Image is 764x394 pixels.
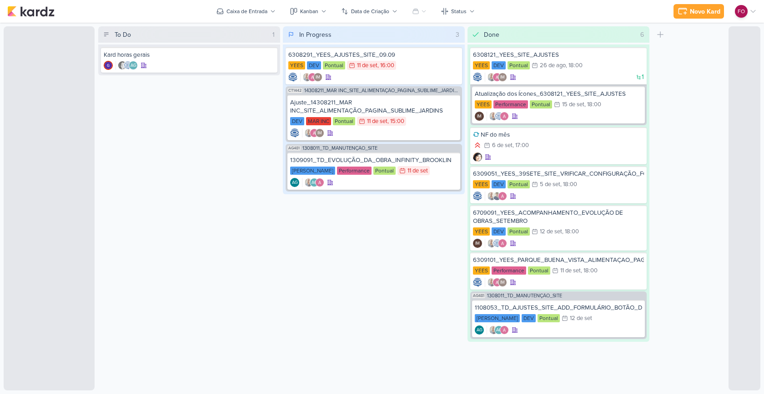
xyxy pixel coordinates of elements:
[473,209,644,225] div: 6709091_YEES_ACOMPANHAMENTO_EVOLUÇÃO DE OBRAS_SETEMBRO
[540,229,562,235] div: 12 de set
[584,102,601,108] div: , 18:00
[508,227,530,236] div: Pontual
[316,75,320,80] p: IM
[473,239,482,248] div: Criador(a): Isabella Machado Guimarães
[302,146,377,151] span: 1308011_TD_MANUTENÇÃO_SITE
[475,304,642,312] div: 1108053_TD_AJUSTES_SITE_ADD_FORMULÁRIO_BOTÃO_DOWNLOAD_V2
[530,100,552,108] div: Pontual
[313,73,322,82] div: Isabella Machado Guimarães
[492,266,526,275] div: Performance
[323,61,345,69] div: Pontual
[538,314,560,322] div: Pontual
[104,61,113,70] img: Giulia Boschi
[473,73,482,82] div: Criador(a): Caroline Traven De Andrade
[357,63,377,69] div: 11 de set
[290,167,335,175] div: [PERSON_NAME]
[473,170,644,178] div: 6309051_YEES_39SETE_SITE_VRIFICAR_CONFIGURAÇÃO_FORMULÁRIO
[487,278,496,287] img: Iara Santos
[473,239,482,248] div: Isabella Machado Guimarães
[473,141,482,150] div: Prioridade Alta
[500,112,509,121] img: Alessandra Gomes
[570,315,592,321] div: 12 de set
[129,61,138,70] div: Aline Gimenez Graciano
[304,178,313,187] img: Iara Santos
[290,178,299,187] div: Aline Gimenez Graciano
[475,241,480,246] p: IM
[493,73,502,82] img: Alessandra Gomes
[560,182,577,187] div: , 18:00
[269,30,278,39] div: 1
[493,192,502,201] img: Levy Pessoa
[560,268,581,274] div: 11 de set
[637,30,648,39] div: 6
[487,112,509,121] div: Colaboradores: Iara Santos, Caroline Traven De Andrade, Alessandra Gomes
[473,51,644,59] div: 6308121_YEES_SITE_AJUSTES
[690,7,720,16] div: Novo Kard
[287,88,302,93] span: CT1442
[473,61,490,69] div: YEES
[475,90,642,98] div: Atualização dos Ícones_6308121_YEES_SITE_AJUSTES
[315,128,324,138] div: Isabella Machado Guimarães
[493,239,502,248] img: Caroline Traven De Andrade
[566,63,583,69] div: , 18:00
[493,100,528,108] div: Performance
[367,118,387,124] div: 11 de set
[290,128,299,138] img: Caroline Traven De Andrade
[377,63,394,69] div: , 16:00
[475,112,484,121] div: Isabella Machado Guimarães
[498,278,507,287] div: Isabella Machado Guimarães
[123,61,132,70] img: Caroline Traven De Andrade
[581,268,598,274] div: , 18:00
[104,61,113,70] div: Criador(a): Giulia Boschi
[473,153,482,162] div: Criador(a): Lucimara Paz
[477,114,482,119] p: IM
[473,180,490,188] div: YEES
[288,51,459,59] div: 6308291_YEES_AJUSTES_SITE_09.09
[540,63,566,69] div: 26 de ago
[473,131,644,139] div: NF do mês
[473,266,490,275] div: YEES
[473,192,482,201] img: Caroline Traven De Andrade
[500,75,505,80] p: IM
[472,293,485,298] span: AG481
[498,192,507,201] img: Alessandra Gomes
[485,278,507,287] div: Colaboradores: Iara Santos, Alessandra Gomes, Isabella Machado Guimarães
[302,128,324,138] div: Colaboradores: Iara Santos, Alessandra Gomes, Isabella Machado Guimarães
[492,180,506,188] div: DEV
[290,156,457,164] div: 1309091_TD_EVOLUÇÃO_DA_OBRA_INFINITY_BROOKLIN
[287,146,301,151] span: AG481
[387,118,404,124] div: , 15:00
[487,73,496,82] img: Iara Santos
[475,314,520,322] div: [PERSON_NAME]
[118,61,127,70] img: Renata Brandão
[475,325,484,335] div: Criador(a): Aline Gimenez Graciano
[475,112,484,121] div: Criador(a): Isabella Machado Guimarães
[308,73,317,82] img: Alessandra Gomes
[528,266,550,275] div: Pontual
[492,143,513,148] div: 6 de set
[487,192,496,201] img: Iara Santos
[373,167,396,175] div: Pontual
[300,73,322,82] div: Colaboradores: Iara Santos, Alessandra Gomes, Isabella Machado Guimarães
[487,293,562,298] span: 1308011_TD_MANUTENÇÃO_SITE
[735,5,748,18] div: Fabio Oliveira
[290,128,299,138] div: Criador(a): Caroline Traven De Andrade
[489,112,498,121] img: Iara Santos
[513,143,529,148] div: , 17:00
[489,325,498,335] img: Iara Santos
[307,61,321,69] div: DEV
[494,325,503,335] div: Aline Gimenez Graciano
[473,192,482,201] div: Criador(a): Caroline Traven De Andrade
[452,30,463,39] div: 3
[288,73,297,82] img: Caroline Traven De Andrade
[290,117,304,125] div: DEV
[302,73,312,82] img: Iara Santos
[310,128,319,138] img: Alessandra Gomes
[317,131,322,136] p: IM
[500,281,505,285] p: IM
[498,73,507,82] div: Isabella Machado Guimarães
[540,182,560,187] div: 5 de set
[492,227,506,236] div: DEV
[473,278,482,287] div: Criador(a): Caroline Traven De Andrade
[473,73,482,82] img: Caroline Traven De Andrade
